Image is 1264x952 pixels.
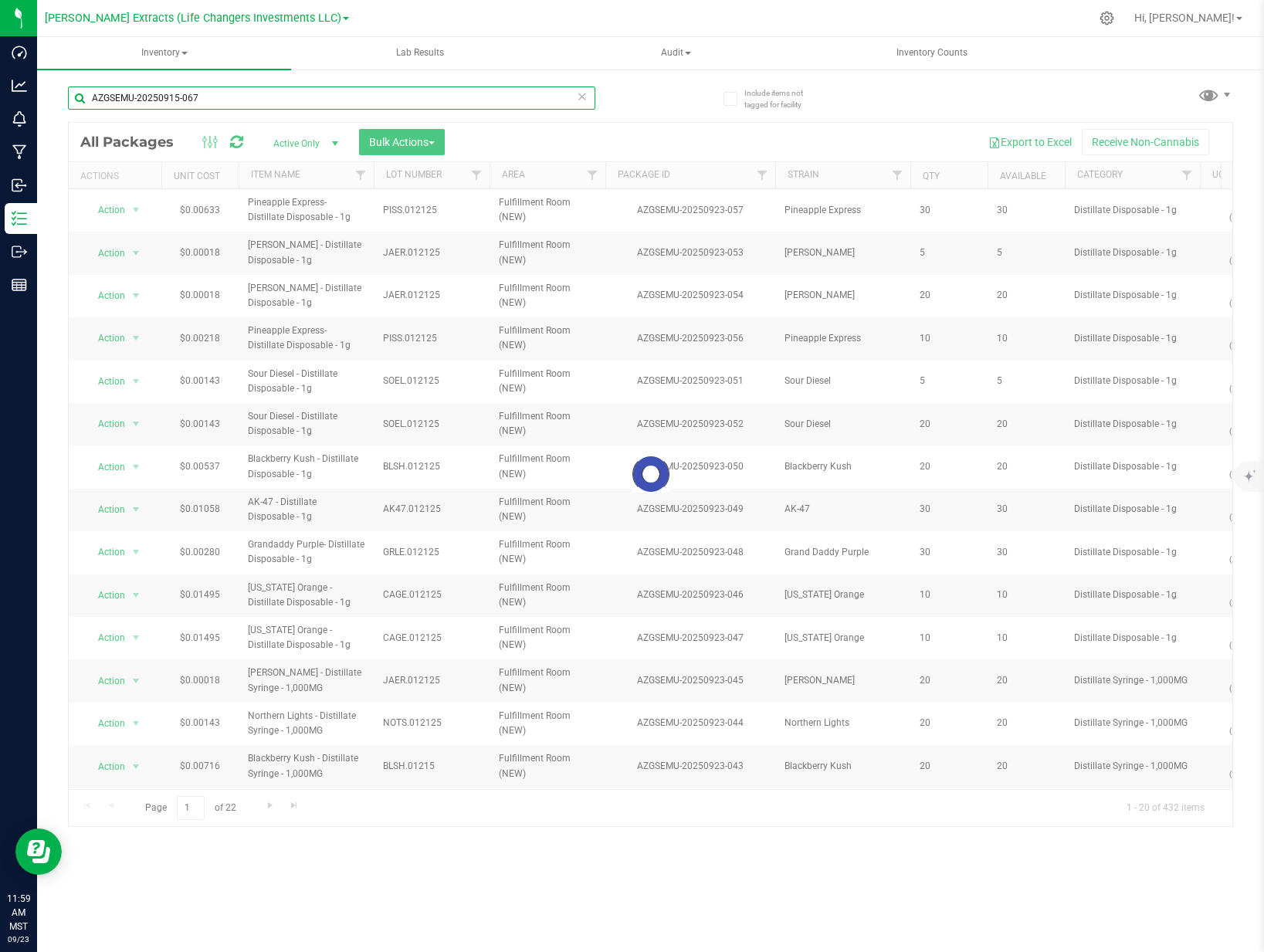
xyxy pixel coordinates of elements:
iframe: Resource center [15,828,62,875]
inline-svg: Inbound [12,178,27,193]
a: Audit [549,37,803,69]
inline-svg: Analytics [12,78,27,93]
inline-svg: Outbound [12,244,27,259]
span: Hi, [PERSON_NAME]! [1134,12,1235,24]
inline-svg: Dashboard [12,45,27,60]
span: [PERSON_NAME] Extracts (Life Changers Investments LLC) [45,12,341,25]
inline-svg: Reports [12,277,27,293]
a: Inventory [37,37,291,69]
inline-svg: Inventory [12,211,27,226]
div: Manage settings [1097,11,1117,25]
a: Lab Results [293,37,547,69]
span: Clear [577,86,588,107]
p: 11:59 AM MST [7,892,30,933]
span: Include items not tagged for facility [744,87,822,110]
inline-svg: Monitoring [12,111,27,127]
span: Lab Results [375,46,465,59]
span: Inventory Counts [876,46,988,59]
inline-svg: Manufacturing [12,144,27,160]
input: Search Package ID, Item Name, SKU, Lot or Part Number... [68,86,595,110]
a: Inventory Counts [805,37,1059,69]
p: 09/23 [7,933,30,945]
span: Audit [550,38,802,69]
